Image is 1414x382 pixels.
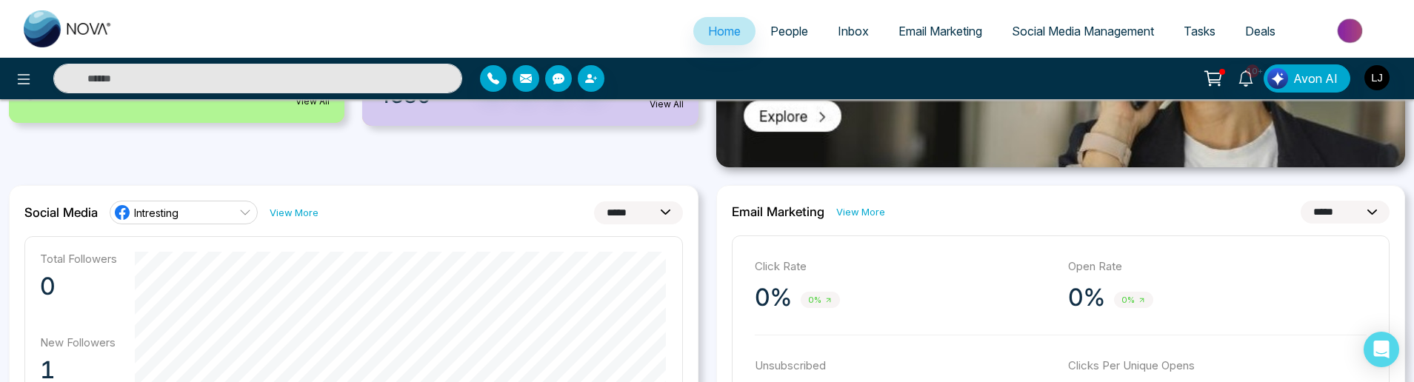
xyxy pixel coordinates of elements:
button: Avon AI [1264,64,1350,93]
span: Email Marketing [898,24,982,38]
span: People [770,24,808,38]
span: 0% [801,292,840,309]
div: Open Intercom Messenger [1364,332,1399,367]
p: 0 [40,272,117,301]
p: Click Rate [755,258,1053,275]
p: 0% [755,283,792,312]
img: Lead Flow [1267,68,1288,89]
span: 10+ [1246,64,1259,78]
img: Nova CRM Logo [24,10,113,47]
a: 10+ [1228,64,1264,90]
a: Inbox [823,17,884,45]
p: New Followers [40,335,117,349]
h2: Email Marketing [732,204,824,219]
a: Home [693,17,756,45]
a: Tasks [1169,17,1230,45]
span: Social Media Management [1012,24,1154,38]
span: Avon AI [1293,70,1338,87]
p: Unsubscribed [755,358,1053,375]
span: 0% [1114,292,1153,309]
a: People [756,17,823,45]
a: Social Media Management [997,17,1169,45]
a: View All [296,95,330,108]
img: User Avatar [1364,65,1390,90]
span: Deals [1245,24,1275,38]
a: Deals [1230,17,1290,45]
span: Home [708,24,741,38]
p: Total Followers [40,252,117,266]
p: Open Rate [1068,258,1367,275]
span: Inbox [838,24,869,38]
span: Intresting [134,206,179,220]
a: View More [836,205,885,219]
a: View All [650,98,684,111]
a: View More [270,206,319,220]
img: Market-place.gif [1298,14,1405,47]
h2: Social Media [24,205,98,220]
a: Email Marketing [884,17,997,45]
p: Clicks Per Unique Opens [1068,358,1367,375]
span: Tasks [1184,24,1215,38]
p: 0% [1068,283,1105,312]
